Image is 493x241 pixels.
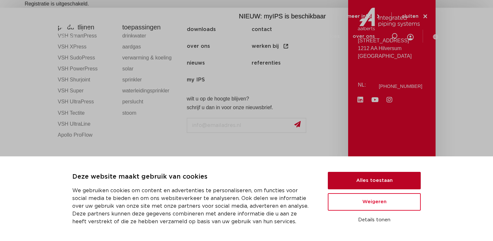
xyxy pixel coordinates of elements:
a: VSH UltraLine [58,119,116,130]
a: VSH UltraPress [58,96,116,107]
a: sluiten [402,14,428,19]
span: sluiten [402,14,418,19]
a: solar [122,63,180,74]
a: producten [159,24,186,49]
strong: wilt u op de hoogte blijven? [187,96,249,101]
p: NL: [358,81,368,89]
strong: schrijf u dan in voor onze nieuwsbrief. [187,105,273,110]
a: VSH PowerPress [58,63,116,74]
a: referenties [252,55,317,71]
a: stoom [122,108,180,119]
p: We gebruiken cookies om content en advertenties te personaliseren, om functies voor social media ... [72,187,312,225]
a: VSH Tectite [58,108,116,119]
input: info@emailadres.nl [187,118,306,133]
a: meer info [347,14,381,19]
a: over ons [353,24,375,49]
a: VSH SudoPress [58,52,116,63]
a: VSH Shurjoint [58,74,116,85]
p: Deze website maakt gebruik van cookies [72,172,312,182]
nav: Menu [159,24,375,49]
a: sprinkler [122,74,180,85]
a: verwarming & koeling [122,52,180,63]
a: nieuws [187,55,252,71]
span: meer info [347,14,371,19]
img: send.svg [294,121,301,128]
a: [PHONE_NUMBER] [379,84,422,89]
a: VSH Super [58,85,116,96]
a: my IPS [187,71,252,88]
button: Details tonen [328,215,421,225]
a: markten [198,24,219,49]
span: NIEUW: myIPS is beschikbaar [239,13,326,20]
iframe: reCAPTCHA [187,138,285,163]
button: Alles toestaan [328,172,421,189]
a: downloads [279,24,306,49]
a: waterleidingsprinkler [122,85,180,96]
button: Weigeren [328,193,421,211]
a: Apollo ProFlow [58,130,116,141]
nav: Menu [187,21,345,88]
a: toepassingen [232,24,266,49]
a: services [319,24,340,49]
a: perslucht [122,96,180,107]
